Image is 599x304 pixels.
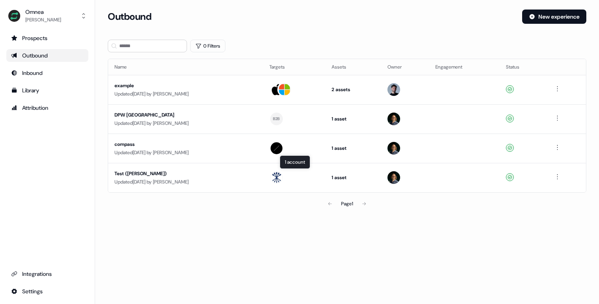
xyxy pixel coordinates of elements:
button: 0 Filters [190,40,225,52]
button: New experience [522,10,586,24]
div: Prospects [11,34,84,42]
a: Go to outbound experience [6,49,88,62]
div: example [114,82,257,90]
a: Go to integrations [6,285,88,298]
div: compass [114,140,257,148]
a: Go to integrations [6,268,88,280]
img: Nick [387,171,400,184]
div: Updated [DATE] by [PERSON_NAME] [114,178,257,186]
a: Go to prospects [6,32,88,44]
div: Library [11,86,84,94]
th: Status [500,59,546,75]
div: Updated [DATE] by [PERSON_NAME] [114,149,257,157]
div: Inbound [11,69,84,77]
div: Updated [DATE] by [PERSON_NAME] [114,119,257,127]
th: Owner [381,59,429,75]
div: 1 account [280,155,310,169]
div: B2B [273,115,280,122]
div: Attribution [11,104,84,112]
div: Integrations [11,270,84,278]
img: Patrick [387,83,400,96]
th: Assets [325,59,381,75]
div: Updated [DATE] by [PERSON_NAME] [114,90,257,98]
th: Name [108,59,263,75]
div: 1 asset [332,144,375,152]
h3: Outbound [108,11,151,23]
div: Page 1 [341,200,353,208]
button: Omnea[PERSON_NAME] [6,6,88,25]
th: Engagement [429,59,500,75]
div: 1 asset [332,115,375,123]
div: Settings [11,287,84,295]
div: 2 assets [332,86,375,94]
div: Outbound [11,52,84,59]
a: Go to attribution [6,101,88,114]
div: DPW [GEOGRAPHIC_DATA] [114,111,257,119]
a: Go to Inbound [6,67,88,79]
img: Nick [387,142,400,155]
img: Nick [387,113,400,125]
div: 1 asset [332,174,375,182]
div: Test ([PERSON_NAME]) [114,170,257,178]
div: [PERSON_NAME] [25,16,61,24]
a: Go to templates [6,84,88,97]
th: Targets [263,59,325,75]
div: Omnea [25,8,61,16]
